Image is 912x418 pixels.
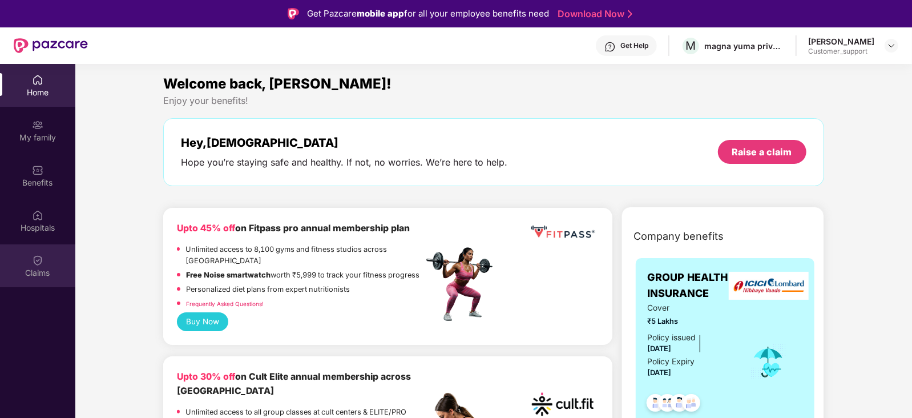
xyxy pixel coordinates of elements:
[181,156,507,168] div: Hope you’re staying safe and healthy. If not, no worries. We’re here to help.
[647,344,671,353] span: [DATE]
[32,119,43,131] img: svg+xml;base64,PHN2ZyB3aWR0aD0iMjAiIGhlaWdodD0iMjAiIHZpZXdCb3g9IjAgMCAyMCAyMCIgZmlsbD0ibm9uZSIgeG...
[647,302,735,315] span: Cover
[177,223,235,234] b: Upto 45% off
[604,41,616,53] img: svg+xml;base64,PHN2ZyBpZD0iSGVscC0zMngzMiIgeG1sbnM9Imh0dHA6Ly93d3cudzMub3JnLzIwMDAvc3ZnIiB3aWR0aD...
[704,41,784,51] div: magna yuma private limited
[181,136,507,150] div: Hey, [DEMOGRAPHIC_DATA]
[32,74,43,86] img: svg+xml;base64,PHN2ZyBpZD0iSG9tZSIgeG1sbnM9Imh0dHA6Ly93d3cudzMub3JnLzIwMDAvc3ZnIiB3aWR0aD0iMjAiIG...
[163,95,824,107] div: Enjoy your benefits!
[186,284,350,295] p: Personalized diet plans from expert nutritionists
[32,210,43,221] img: svg+xml;base64,PHN2ZyBpZD0iSG9zcGl0YWxzIiB4bWxucz0iaHR0cDovL3d3dy53My5vcmcvMjAwMC9zdmciIHdpZHRoPS...
[32,164,43,176] img: svg+xml;base64,PHN2ZyBpZD0iQmVuZWZpdHMiIHhtbG5zPSJodHRwOi8vd3d3LnczLm9yZy8yMDAwL3N2ZyIgd2lkdGg9Ij...
[185,244,423,267] p: Unlimited access to 8,100 gyms and fitness studios across [GEOGRAPHIC_DATA]
[633,228,724,244] span: Company benefits
[177,223,410,234] b: on Fitpass pro annual membership plan
[620,41,648,50] div: Get Help
[307,7,549,21] div: Get Pazcare for all your employee benefits need
[808,47,874,56] div: Customer_support
[177,371,411,396] b: on Cult Elite annual membership across [GEOGRAPHIC_DATA]
[288,8,299,19] img: Logo
[177,371,235,382] b: Upto 30% off
[732,146,792,158] div: Raise a claim
[423,244,503,324] img: fpp.png
[558,8,629,20] a: Download Now
[647,270,735,302] span: GROUP HEALTH INSURANCE
[647,316,735,327] span: ₹5 Lakhs
[528,222,597,243] img: fppp.png
[14,38,88,53] img: New Pazcare Logo
[186,300,264,307] a: Frequently Asked Questions!
[177,312,228,331] button: Buy Now
[628,8,632,20] img: Stroke
[186,270,419,281] p: worth ₹5,999 to track your fitness progress
[750,343,787,381] img: icon
[729,272,809,300] img: insurerLogo
[808,36,874,47] div: [PERSON_NAME]
[647,356,695,368] div: Policy Expiry
[186,271,271,279] strong: Free Noise smartwatch
[686,39,696,53] span: M
[647,368,671,377] span: [DATE]
[32,255,43,266] img: svg+xml;base64,PHN2ZyBpZD0iQ2xhaW0iIHhtbG5zPSJodHRwOi8vd3d3LnczLm9yZy8yMDAwL3N2ZyIgd2lkdGg9IjIwIi...
[887,41,896,50] img: svg+xml;base64,PHN2ZyBpZD0iRHJvcGRvd24tMzJ4MzIiIHhtbG5zPSJodHRwOi8vd3d3LnczLm9yZy8yMDAwL3N2ZyIgd2...
[163,75,392,92] span: Welcome back, [PERSON_NAME]!
[357,8,404,19] strong: mobile app
[647,332,695,344] div: Policy issued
